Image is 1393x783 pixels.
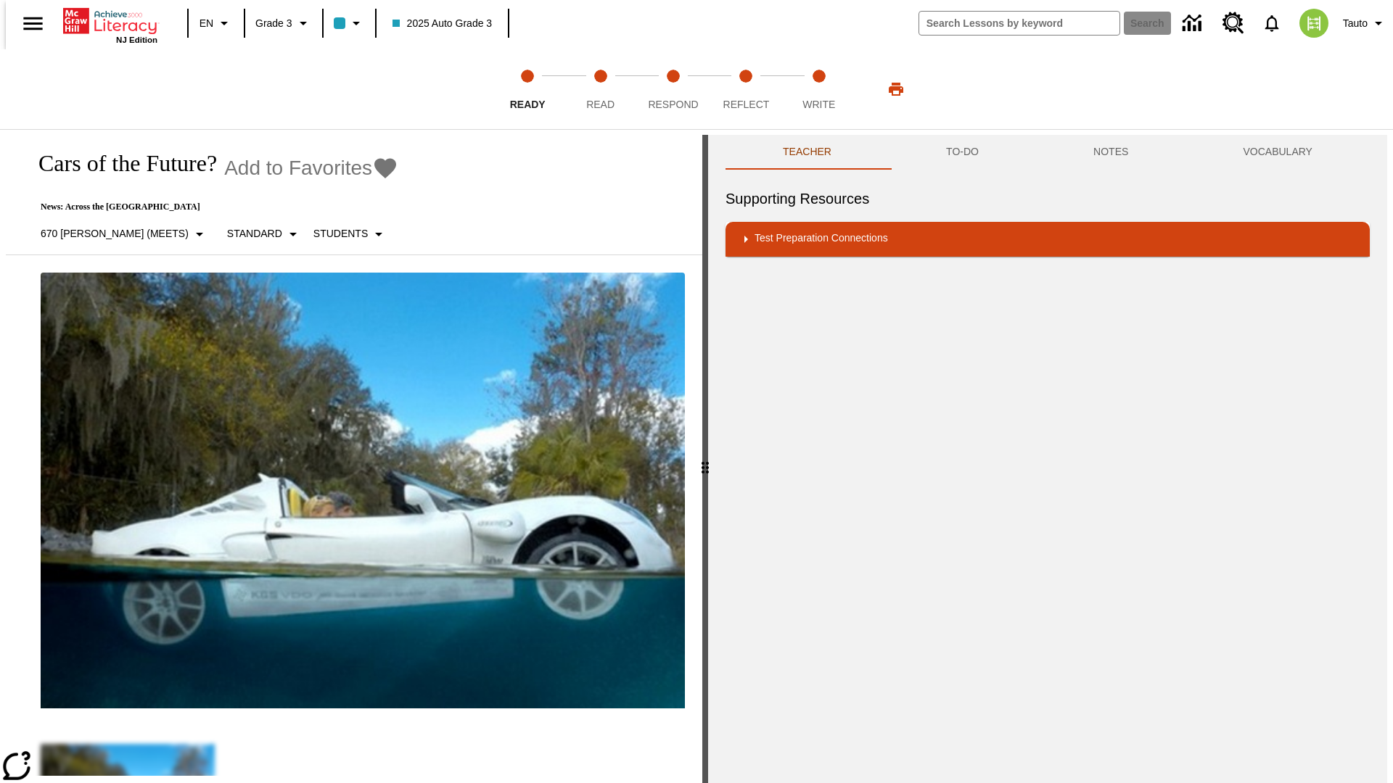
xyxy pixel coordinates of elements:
div: Instructional Panel Tabs [726,135,1370,170]
a: Notifications [1253,4,1291,42]
button: Ready step 1 of 5 [485,49,570,129]
button: Read step 2 of 5 [558,49,642,129]
span: NJ Edition [116,36,157,44]
button: NOTES [1036,135,1186,170]
span: Respond [648,99,698,110]
div: Press Enter or Spacebar and then press right and left arrow keys to move the slider [702,135,708,783]
div: Home [63,5,157,44]
span: Tauto [1343,16,1368,31]
button: Select Lexile, 670 Lexile (Meets) [35,221,214,247]
span: 2025 Auto Grade 3 [393,16,493,31]
img: High-tech automobile treading water. [41,273,685,708]
button: Select a new avatar [1291,4,1337,42]
button: Reflect step 4 of 5 [704,49,788,129]
input: search field [919,12,1119,35]
button: Respond step 3 of 5 [631,49,715,129]
button: Grade: Grade 3, Select a grade [250,10,318,36]
button: Class color is light blue. Change class color [328,10,371,36]
button: Teacher [726,135,889,170]
p: 670 [PERSON_NAME] (Meets) [41,226,189,241]
span: Add to Favorites [224,157,372,180]
button: Add to Favorites - Cars of the Future? [224,155,398,181]
p: Test Preparation Connections [755,231,888,248]
button: TO-DO [889,135,1036,170]
p: News: Across the [GEOGRAPHIC_DATA] [23,202,398,212]
button: Language: EN, Select a language [193,10,239,36]
a: Data Center [1174,4,1214,43]
span: Read [586,99,615,110]
div: activity [708,135,1387,783]
button: Open side menu [12,2,54,45]
span: EN [200,16,213,31]
button: Scaffolds, Standard [221,221,308,247]
p: Standard [227,226,282,241]
button: Select Student [308,221,393,247]
h6: Supporting Resources [726,187,1370,210]
button: Profile/Settings [1337,10,1393,36]
span: Grade 3 [255,16,292,31]
div: Test Preparation Connections [726,222,1370,257]
p: Students [313,226,368,241]
div: reading [6,135,702,776]
button: VOCABULARY [1186,135,1370,170]
span: Reflect [723,99,770,110]
span: Write [802,99,835,110]
button: Print [873,76,919,102]
button: Write step 5 of 5 [777,49,861,129]
a: Resource Center, Will open in new tab [1214,4,1253,43]
h1: Cars of the Future? [23,150,217,177]
span: Ready [510,99,546,110]
img: avatar image [1299,9,1328,38]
